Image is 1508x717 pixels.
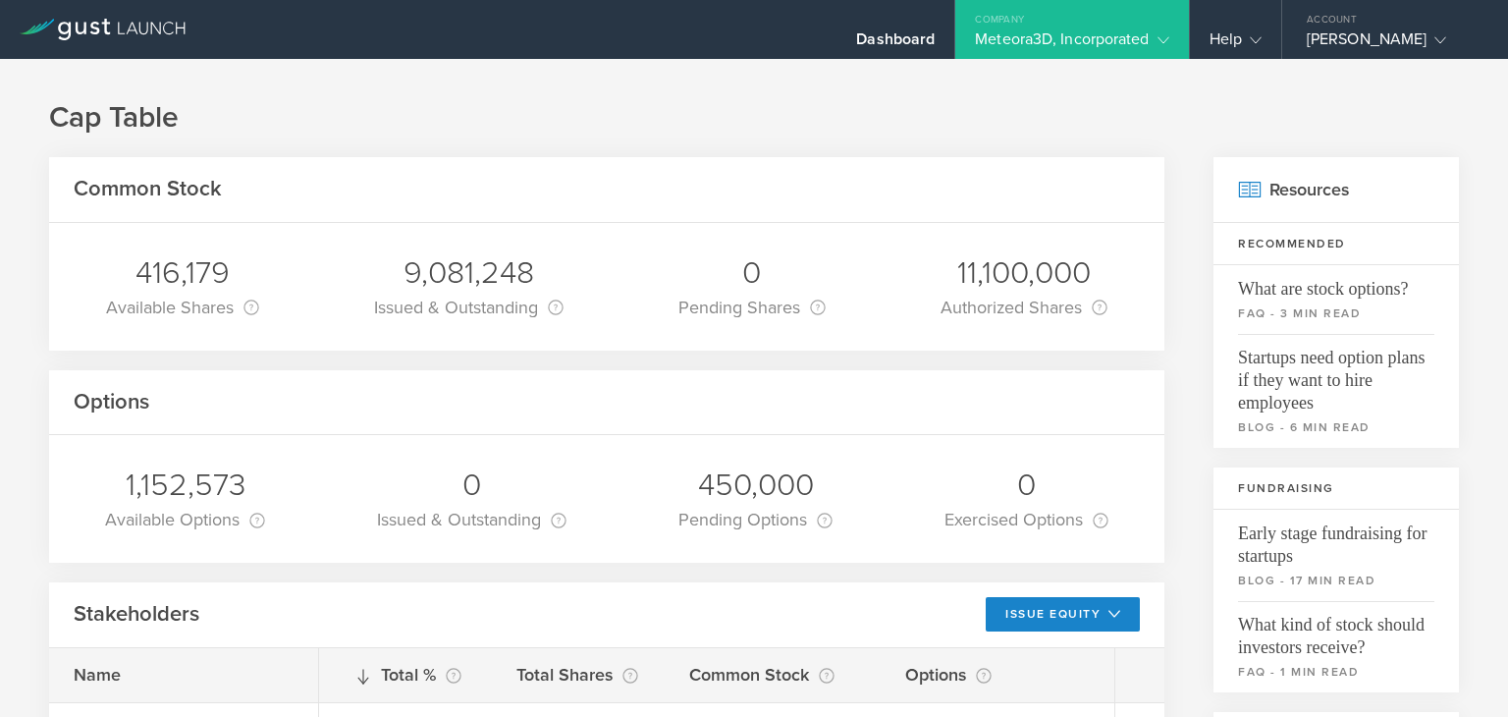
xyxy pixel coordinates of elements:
div: Meteora3D, Incorporated [975,29,1168,59]
span: What are stock options? [1238,265,1434,301]
div: 450,000 [678,465,833,506]
button: Issue Equity [986,597,1140,632]
div: 0 [377,465,566,506]
small: faq - 3 min read [1238,304,1434,322]
small: faq - 1 min read [1238,663,1434,681]
h2: Options [74,388,149,416]
a: Startups need option plans if they want to hire employeesblog - 6 min read [1213,334,1459,448]
div: 0 [944,465,1108,506]
span: Early stage fundraising for startups [1238,510,1434,568]
div: Exercised Options [944,506,1108,533]
h2: Common Stock [74,175,222,203]
small: blog - 6 min read [1238,418,1434,436]
div: Name [74,662,343,688]
div: 11,100,000 [941,252,1107,294]
div: Total % [344,661,461,689]
div: Available Options [105,506,265,533]
div: 416,179 [106,252,259,294]
div: Issued & Outstanding [377,506,566,533]
a: What kind of stock should investors receive?faq - 1 min read [1213,601,1459,692]
h2: Resources [1213,157,1459,223]
div: Common Stock [687,661,835,689]
div: Pending Options [678,506,833,533]
span: What kind of stock should investors receive? [1238,601,1434,659]
a: Early stage fundraising for startupsblog - 17 min read [1213,510,1459,601]
div: Dashboard [856,29,935,59]
div: 0 [678,252,826,294]
h3: Recommended [1213,223,1459,265]
h1: Cap Table [49,98,1459,138]
div: Options [884,661,992,689]
div: Authorized Shares [941,294,1107,321]
small: blog - 17 min read [1238,572,1434,589]
h3: Fundraising [1213,468,1459,510]
div: Available Shares [106,294,259,321]
a: What are stock options?faq - 3 min read [1213,265,1459,334]
h2: Stakeholders [74,600,199,629]
div: Help [1210,29,1262,59]
div: Pending Shares [678,294,826,321]
div: 1,152,573 [105,465,265,506]
div: Total Shares [511,661,638,689]
div: 9,081,248 [374,252,564,294]
span: Startups need option plans if they want to hire employees [1238,334,1434,414]
div: [PERSON_NAME] [1307,29,1474,59]
div: Issued & Outstanding [374,294,564,321]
